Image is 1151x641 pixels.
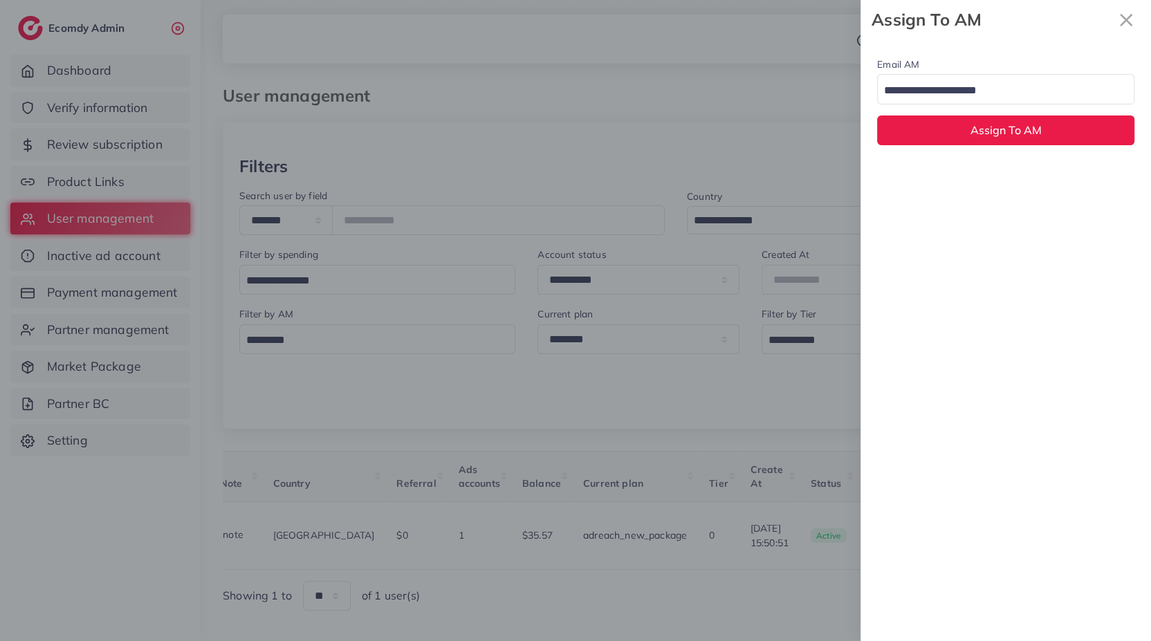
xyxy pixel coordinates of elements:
[877,57,919,71] label: Email AM
[1112,6,1140,34] svg: x
[877,115,1134,145] button: Assign To AM
[1112,6,1140,34] button: Close
[970,123,1042,137] span: Assign To AM
[872,8,1112,32] strong: Assign To AM
[879,80,1116,102] input: Search for option
[877,74,1134,104] div: Search for option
